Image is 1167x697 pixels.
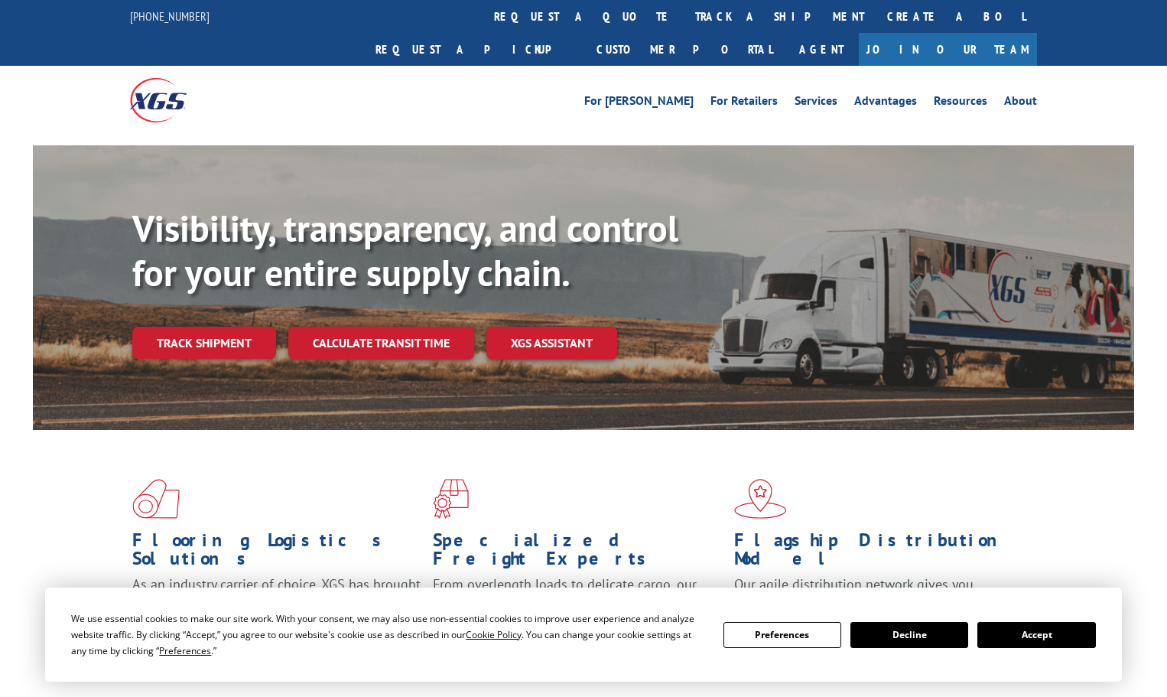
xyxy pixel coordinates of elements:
[734,479,787,519] img: xgs-icon-flagship-distribution-model-red
[433,479,469,519] img: xgs-icon-focused-on-flooring-red
[364,33,585,66] a: Request a pickup
[159,644,211,657] span: Preferences
[433,531,722,575] h1: Specialized Freight Experts
[130,8,210,24] a: [PHONE_NUMBER]
[734,531,1023,575] h1: Flagship Distribution Model
[71,611,704,659] div: We use essential cookies to make our site work. With your consent, we may also use non-essential ...
[723,622,841,648] button: Preferences
[466,628,522,641] span: Cookie Policy
[850,622,968,648] button: Decline
[486,327,617,360] a: XGS ASSISTANT
[585,33,784,66] a: Customer Portal
[1004,95,1037,112] a: About
[132,575,421,630] span: As an industry carrier of choice, XGS has brought innovation and dedication to flooring logistics...
[710,95,778,112] a: For Retailers
[934,95,987,112] a: Resources
[859,33,1037,66] a: Join Our Team
[433,575,722,643] p: From overlength loads to delicate cargo, our experienced staff knows the best way to move your fr...
[132,204,678,296] b: Visibility, transparency, and control for your entire supply chain.
[795,95,837,112] a: Services
[784,33,859,66] a: Agent
[584,95,694,112] a: For [PERSON_NAME]
[132,327,276,359] a: Track shipment
[288,327,474,360] a: Calculate transit time
[977,622,1095,648] button: Accept
[734,575,1016,611] span: Our agile distribution network gives you nationwide inventory management on demand.
[132,479,180,519] img: xgs-icon-total-supply-chain-intelligence-red
[132,531,421,575] h1: Flooring Logistics Solutions
[854,95,917,112] a: Advantages
[45,588,1122,682] div: Cookie Consent Prompt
